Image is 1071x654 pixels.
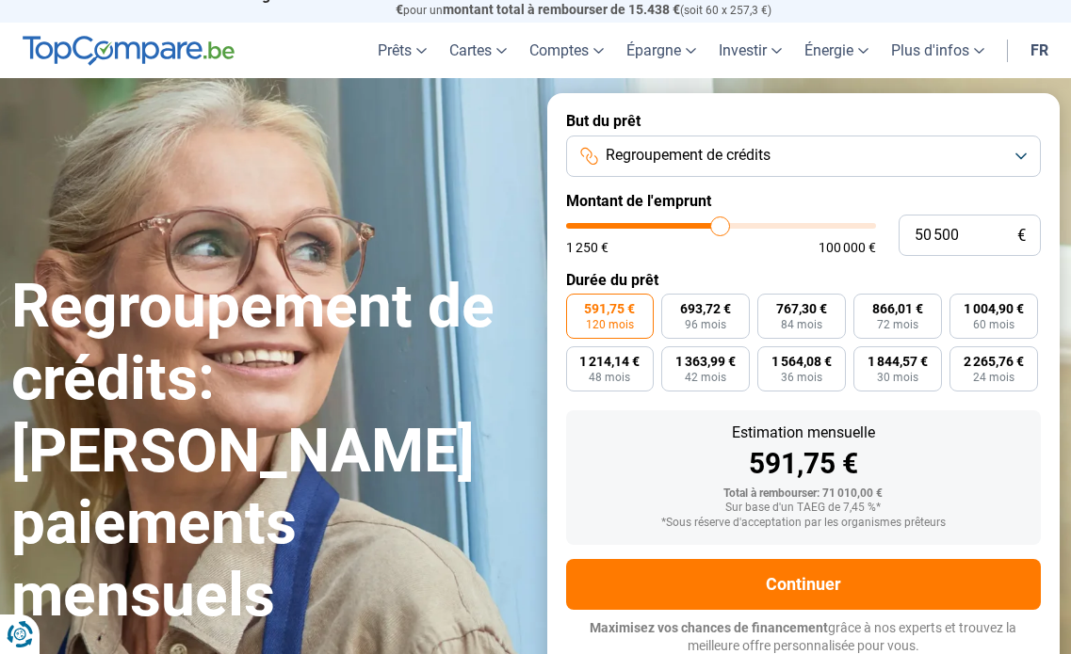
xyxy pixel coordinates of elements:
[685,372,726,383] span: 42 mois
[868,355,928,368] span: 1 844,57 €
[819,241,876,254] span: 100 000 €
[781,319,822,330] span: 84 mois
[877,319,918,330] span: 72 mois
[579,355,640,368] span: 1 214,14 €
[707,23,793,78] a: Investir
[771,355,832,368] span: 1 564,08 €
[877,372,918,383] span: 30 mois
[566,112,1042,130] label: But du prêt
[566,559,1042,610] button: Continuer
[566,271,1042,289] label: Durée du prêt
[1017,228,1026,244] span: €
[675,355,736,368] span: 1 363,99 €
[581,517,1027,530] div: *Sous réserve d'acceptation par les organismes prêteurs
[586,319,634,330] span: 120 mois
[964,355,1024,368] span: 2 265,76 €
[606,145,771,166] span: Regroupement de crédits
[973,319,1014,330] span: 60 mois
[872,302,923,315] span: 866,01 €
[581,487,1027,501] div: Total à rembourser: 71 010,00 €
[964,302,1024,315] span: 1 004,90 €
[589,372,630,383] span: 48 mois
[776,302,827,315] span: 767,30 €
[581,450,1027,478] div: 591,75 €
[1019,23,1060,78] a: fr
[366,23,438,78] a: Prêts
[566,241,609,254] span: 1 250 €
[443,2,680,17] span: montant total à rembourser de 15.438 €
[793,23,880,78] a: Énergie
[973,372,1014,383] span: 24 mois
[581,425,1027,440] div: Estimation mensuelle
[615,23,707,78] a: Épargne
[11,271,525,632] h1: Regroupement de crédits: [PERSON_NAME] paiements mensuels
[680,302,731,315] span: 693,72 €
[518,23,615,78] a: Comptes
[566,136,1042,177] button: Regroupement de crédits
[438,23,518,78] a: Cartes
[590,620,828,635] span: Maximisez vos chances de financement
[880,23,996,78] a: Plus d'infos
[781,372,822,383] span: 36 mois
[581,502,1027,515] div: Sur base d'un TAEG de 7,45 %*
[23,36,235,66] img: TopCompare
[584,302,635,315] span: 591,75 €
[566,192,1042,210] label: Montant de l'emprunt
[685,319,726,330] span: 96 mois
